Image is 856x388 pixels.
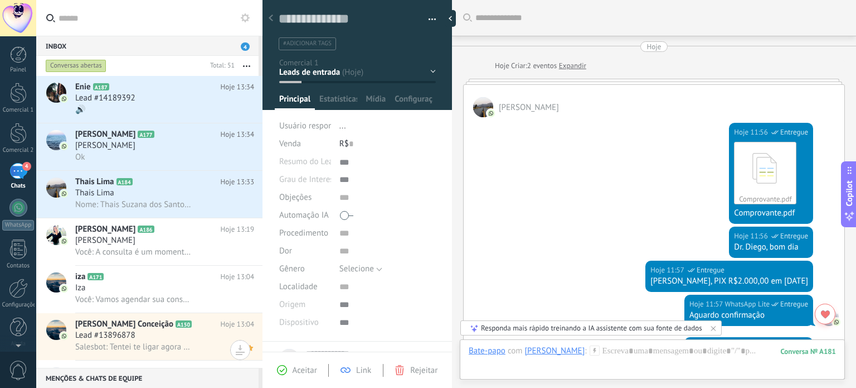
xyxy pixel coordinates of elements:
span: A187 [93,83,109,90]
span: com [508,346,523,357]
a: avataricon[PERSON_NAME]A177Hoje 13:34[PERSON_NAME]Ok [36,123,262,170]
span: Procedimento [279,229,328,237]
div: Usuário responsável [279,117,331,135]
div: Origem [279,296,331,314]
span: Hoje 13:34 [221,129,254,140]
span: Hoje 13:33 [221,176,254,188]
img: icon [60,237,68,245]
div: Venda [279,135,331,153]
div: 181 [781,347,836,356]
span: Venda [279,138,301,149]
div: Comercial 1 [2,107,35,114]
span: Diego Alencar [473,97,493,117]
div: Objeções [279,189,331,207]
span: A150 [176,320,192,328]
span: WhatsApp Lite [725,299,770,310]
span: Objeções [279,193,312,202]
div: Hoje [495,60,511,71]
span: Entregue [780,127,808,138]
div: Localidade [279,278,331,296]
div: Dispositivo [279,314,331,332]
span: Dispositivo [279,318,319,327]
span: Iza [75,282,86,294]
div: Hoje 11:56 [734,127,770,138]
button: Mais [235,56,259,76]
div: Hoje 11:56 [734,231,770,242]
span: Você: A consulta é um momento especial, com duração média de 30-60 minutos, onde vc vai vivenciar... [75,247,193,257]
div: Comprovante.pdf [737,194,793,204]
span: Gênero [279,265,305,273]
span: A177 [138,131,154,138]
div: Dr. Diego, bom dia [734,242,808,253]
div: Hoje 11:57 [689,299,725,310]
span: Ok [75,152,85,162]
div: Comprovante.pdf [734,208,808,219]
div: Comercial 2 [2,147,35,154]
span: Dor [279,247,292,255]
span: 4 [22,162,31,171]
span: Estatísticas [319,94,357,110]
span: Hoje 13:19 [221,224,254,235]
a: avataricon[PERSON_NAME] ConceiçãoA150Hoje 13:04Lead #13896878Salesbot: Tentei te ligar agora há p... [36,313,262,360]
span: Entregue [780,299,808,310]
div: Painel [2,66,35,74]
span: [PERSON_NAME] [75,129,135,140]
span: 4 [241,42,250,51]
a: avatariconThais LimaA184Hoje 13:33Thais LimaNome: Thais Suzana dos Santos Lima Cpf: 328.171.498-6... [36,171,262,218]
span: ... [339,121,346,131]
span: iza [75,271,85,282]
span: [PERSON_NAME] [75,366,135,377]
span: Localidade [279,282,318,291]
div: Responda mais rápido treinando a IA assistente com sua fonte de dados [481,323,702,333]
div: Hoje 11:57 [650,265,686,276]
span: Grau de Interesse [279,175,342,184]
span: Configurações [395,94,432,110]
span: A171 [87,273,104,280]
span: A184 [116,178,133,185]
span: Enie [75,82,91,93]
span: Link [356,365,371,376]
div: Inbox [36,36,259,56]
span: #adicionar tags [283,40,332,47]
img: com.amocrm.amocrmwa.svg [487,109,495,117]
img: icon [60,142,68,150]
img: icon [60,285,68,293]
span: 🔊 [75,104,86,115]
span: 2 eventos [527,60,557,71]
span: [PERSON_NAME] [75,235,135,246]
button: Selecione [339,260,382,278]
span: Diego Alencar [499,102,559,113]
span: Hoje 13:04 [221,319,254,330]
div: Hoje [647,41,662,52]
span: Aceitar [293,365,317,376]
span: Hoje 13:34 [221,82,254,93]
div: R$ [339,135,436,153]
img: icon [60,95,68,103]
span: Lead #14189392 [75,93,135,104]
div: Configurações [2,301,35,309]
span: Origem [279,300,305,309]
span: Resumo do Lead [279,157,338,166]
span: Principal [279,94,310,110]
span: Automação IA [279,211,329,219]
span: Rejeitar [410,365,437,376]
img: icon [60,190,68,198]
a: avatariconizaA171Hoje 13:04IzaVocê: Vamos agendar sua consulta com Dr [PERSON_NAME] e iniciar a c... [36,266,262,313]
span: [PERSON_NAME] [75,224,135,235]
a: Expandir [559,60,586,71]
span: : [585,346,586,357]
span: Lead #13896878 [75,330,135,341]
span: Nome: Thais Suzana dos Santos Lima Cpf: 328.171.498-66 Nascimento: [DEMOGRAPHIC_DATA] Endereco: [... [75,199,193,210]
div: Procedimento [279,224,331,242]
span: Copilot [844,180,855,206]
span: Hoje 12:50 [221,366,254,377]
div: Conversas abertas [46,59,106,73]
div: Contatos [2,262,35,270]
span: [PERSON_NAME] Conceição [75,319,173,330]
div: Criar: [495,60,586,71]
a: Comprovante.pdf [734,142,796,204]
span: Salesbot: Tentei te ligar agora há pouco, mas não consegui falar com você. Quando for um bom mome... [75,342,193,352]
div: Grau de Interesse [279,171,331,189]
span: [PERSON_NAME] [75,140,135,151]
span: Selecione [339,264,374,274]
